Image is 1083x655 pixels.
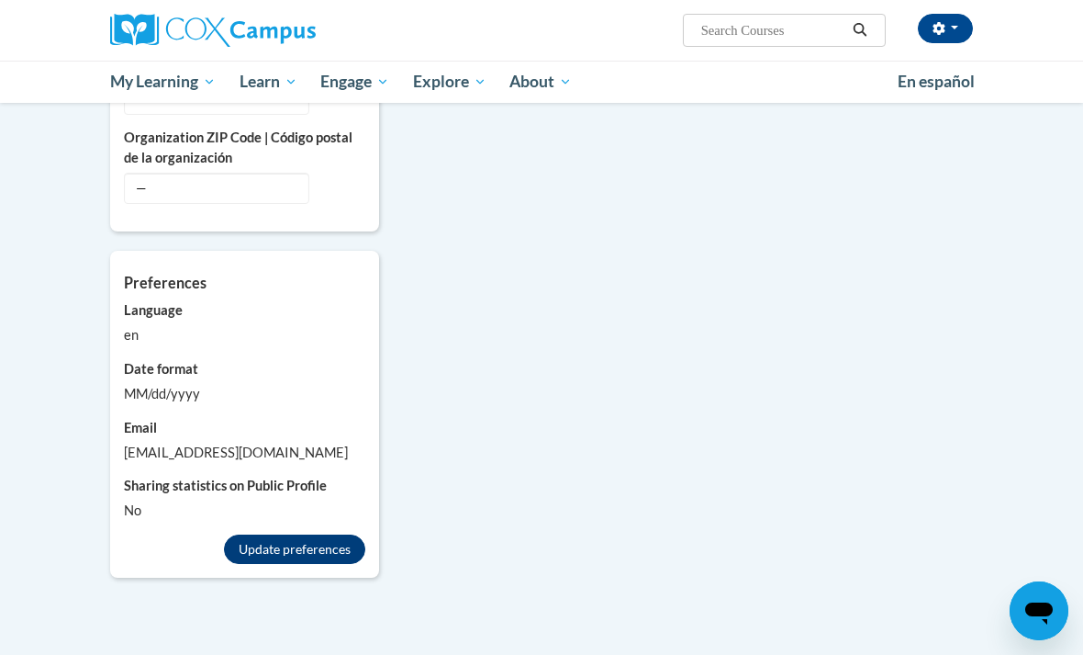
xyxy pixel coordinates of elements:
h5: Preferences [124,274,365,291]
span: — [124,173,309,204]
div: Main menu [96,61,987,103]
div: en [124,325,365,345]
button: Account Settings [918,14,973,43]
label: Organization ZIP Code | Código postal de la organización [124,128,365,168]
iframe: Button to launch messaging window [1010,582,1068,640]
span: Explore [413,71,486,93]
a: Explore [401,61,498,103]
label: Language [124,300,365,321]
div: [EMAIL_ADDRESS][DOMAIN_NAME] [124,443,365,463]
img: Cox Campus [110,14,316,47]
a: En español [886,62,987,101]
a: About [498,61,585,103]
label: Date format [124,359,365,379]
a: Learn [228,61,309,103]
button: Search [846,19,874,41]
input: Search Courses [699,19,846,41]
span: Learn [240,71,297,93]
span: En español [898,72,975,91]
div: MM/dd/yyyy [124,384,365,404]
button: Update preferences [224,535,365,564]
div: No [124,501,365,521]
a: Engage [308,61,401,103]
label: Email [124,418,365,438]
label: Sharing statistics on Public Profile [124,476,365,496]
span: About [509,71,572,93]
a: My Learning [98,61,228,103]
span: My Learning [110,71,216,93]
span: Engage [320,71,389,93]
